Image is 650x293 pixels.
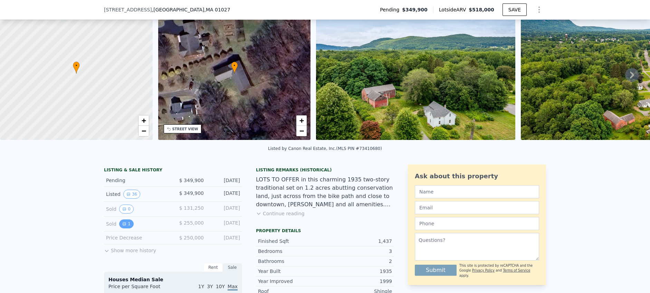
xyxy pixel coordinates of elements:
div: 1,437 [325,238,392,245]
div: STREET VIEW [172,126,198,132]
div: Listing Remarks (Historical) [256,167,394,173]
span: , MA 01027 [204,7,230,12]
span: 10Y [216,284,225,289]
div: [DATE] [209,219,240,228]
span: • [73,63,80,69]
a: Zoom out [296,126,307,136]
div: • [231,62,238,74]
span: $ 349,900 [179,178,204,183]
div: 1999 [325,278,392,285]
span: $ 250,000 [179,235,204,240]
span: $518,000 [469,7,494,12]
div: [DATE] [209,190,240,199]
div: [DATE] [209,177,240,184]
span: $ 131,250 [179,205,204,211]
a: Terms of Service [503,268,530,272]
div: 1935 [325,268,392,275]
img: Sale: 167287981 Parcel: 38107687 [316,7,515,140]
a: Zoom in [296,115,307,126]
div: This site is protected by reCAPTCHA and the Google and apply. [459,263,539,278]
div: [DATE] [209,205,240,214]
div: [DATE] [209,234,240,241]
span: Max [228,284,238,291]
button: View historical data [123,190,140,199]
button: Submit [415,265,457,276]
div: • [73,62,80,74]
div: Price Decrease [106,234,168,241]
div: Ask about this property [415,171,539,181]
span: Pending [380,6,402,13]
span: [STREET_ADDRESS] [104,6,152,13]
span: − [299,126,304,135]
button: Show Options [532,3,546,17]
div: Bathrooms [258,258,325,265]
div: Sold [106,205,168,214]
button: Show more history [104,244,156,254]
div: 3 [325,248,392,255]
button: SAVE [503,3,527,16]
div: LOTS TO OFFER in this charming 1935 two-story traditional set on 1.2 acres abutting conservation ... [256,176,394,209]
div: Bedrooms [258,248,325,255]
div: Property details [256,228,394,234]
span: 1Y [198,284,204,289]
span: $ 349,900 [179,190,204,196]
span: 3Y [207,284,213,289]
div: 2 [325,258,392,265]
input: Email [415,201,539,214]
button: View historical data [119,205,134,214]
button: View historical data [119,219,134,228]
div: Year Improved [258,278,325,285]
span: + [299,116,304,125]
span: − [141,126,146,135]
span: + [141,116,146,125]
span: $ 255,000 [179,220,204,226]
div: Listed by Canon Real Estate, Inc. (MLS PIN #73410680) [268,146,382,151]
a: Privacy Policy [472,268,495,272]
div: Sale [223,263,242,272]
div: Sold [106,219,168,228]
a: Zoom in [138,115,149,126]
div: Year Built [258,268,325,275]
div: Rent [203,263,223,272]
span: , [GEOGRAPHIC_DATA] [152,6,230,13]
button: Continue reading [256,210,305,217]
div: Houses Median Sale [108,276,238,283]
a: Zoom out [138,126,149,136]
div: LISTING & SALE HISTORY [104,167,242,174]
span: Lotside ARV [439,6,469,13]
input: Name [415,185,539,198]
span: $349,900 [402,6,428,13]
div: Finished Sqft [258,238,325,245]
div: Listed [106,190,168,199]
input: Phone [415,217,539,230]
span: • [231,63,238,69]
div: Pending [106,177,168,184]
